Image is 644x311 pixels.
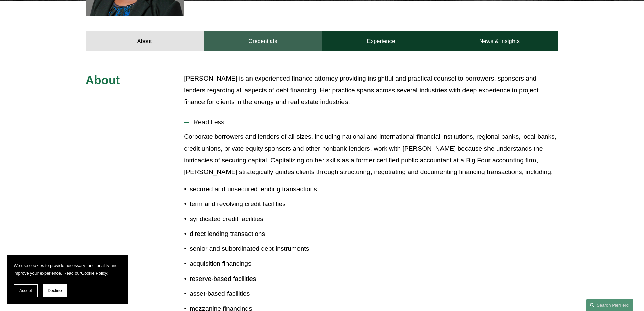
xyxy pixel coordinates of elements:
[190,288,558,300] p: asset-based facilities
[190,258,558,270] p: acquisition financings
[184,131,558,178] p: Corporate borrowers and lenders of all sizes, including national and international financial inst...
[86,31,204,51] a: About
[7,255,128,304] section: Cookie banner
[19,288,32,293] span: Accept
[81,271,107,276] a: Cookie Policy
[184,73,558,108] p: [PERSON_NAME] is an experienced finance attorney providing insightful and practical counsel to bo...
[48,288,62,293] span: Decline
[204,31,322,51] a: Credentials
[184,113,558,131] button: Read Less
[14,262,122,277] p: We use cookies to provide necessary functionality and improve your experience. Read our .
[86,73,120,87] span: About
[586,299,633,311] a: Search this site
[190,183,558,195] p: secured and unsecured lending transactions
[43,284,67,297] button: Decline
[440,31,558,51] a: News & Insights
[189,118,558,126] span: Read Less
[322,31,440,51] a: Experience
[190,198,558,210] p: term and revolving credit facilities
[190,213,558,225] p: syndicated credit facilities
[190,228,558,240] p: direct lending transactions
[190,273,558,285] p: reserve-based facilities
[190,243,558,255] p: senior and subordinated debt instruments
[14,284,38,297] button: Accept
